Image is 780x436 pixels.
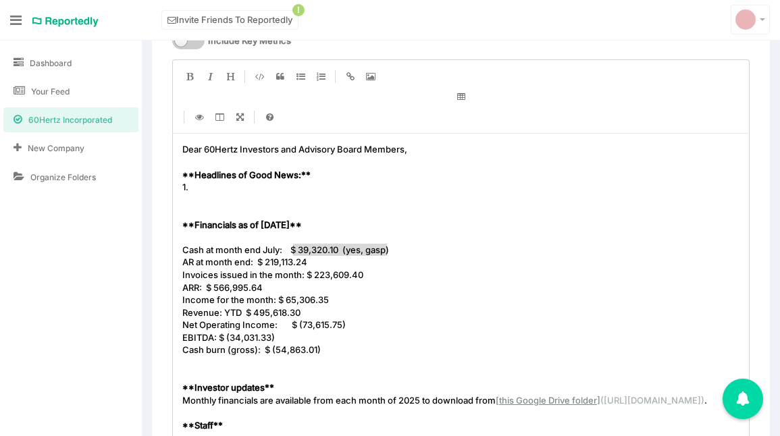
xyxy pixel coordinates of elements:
span: Cash burn (gross): $ (54,863.01) [182,344,321,355]
button: Toggle Side by Side [209,107,230,127]
button: Markdown Guide [259,107,280,127]
span: Monthly financials are available from each month of 2025 to download from . [182,395,707,406]
span: EBITDA: $ (34,031.33) [182,332,275,343]
a: Invite Friends To Reportedly! [161,10,298,30]
button: Italic [200,66,220,86]
button: Toggle Fullscreen [230,107,250,127]
span: this Google Drive folder [499,395,597,406]
button: Heading [220,66,240,86]
i: | [244,70,246,83]
span: ARR: $ 566,995.64 [182,282,263,293]
a: Dashboard [3,51,138,76]
button: Numbered List [311,66,331,86]
span: Organize Folders [30,171,96,183]
a: New Company [3,136,138,161]
span: [URL][DOMAIN_NAME] [604,395,701,406]
span: ) [701,395,704,406]
span: [ [496,395,499,406]
button: Insert Table [180,86,742,107]
i: | [254,111,255,124]
button: Code [250,66,270,86]
button: Import an image [361,66,381,86]
span: Staff [194,420,213,431]
span: Your Feed [31,86,70,97]
button: Create Link [340,66,361,86]
i: | [335,70,336,83]
span: 60Hertz Incorporated [28,114,112,126]
span: 1. [182,182,188,192]
span: AR at month end: $ 219,113.24 [182,256,307,267]
img: svg+xml;base64,PD94bWwgdmVyc2lvbj0iMS4wIiBlbmNvZGluZz0iVVRGLTgiPz4KICAgICAg%0APHN2ZyB2ZXJzaW9uPSI... [735,9,756,30]
span: Investor updates [194,382,265,393]
span: Invoices issued in the month: $ 223,609.40 [182,269,363,280]
span: Include Key Metrics [208,34,291,47]
span: Dashboard [30,57,72,69]
span: $ 39,320.10 (yes, gas [290,244,380,255]
button: Quote [270,66,290,86]
span: ( [600,395,604,406]
a: Organize Folders [3,165,138,190]
span: Net Operating Income: $ (73,615.75) [182,319,346,330]
a: Your Feed [3,79,138,104]
span: ! [292,4,305,16]
span: Dear 60Hertz Investors and Advisory Board Members, [182,144,407,155]
i: | [184,111,185,124]
span: Revenue: YTD $ 495,618.30 [182,307,301,318]
button: Bold [180,66,200,86]
span: New Company [28,142,84,154]
a: Reportedly [32,10,99,33]
a: 60Hertz Incorporated [3,107,138,132]
span: Headlines of Good News: [194,169,301,180]
button: Toggle Preview [189,107,209,127]
span: Cash at month end July: p) [182,244,389,255]
span: Financials as of [DATE] [194,219,290,230]
span: Income for the month: $ 65,306.35 [182,294,329,305]
button: Generic List [290,66,311,86]
span: ] [597,395,600,406]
